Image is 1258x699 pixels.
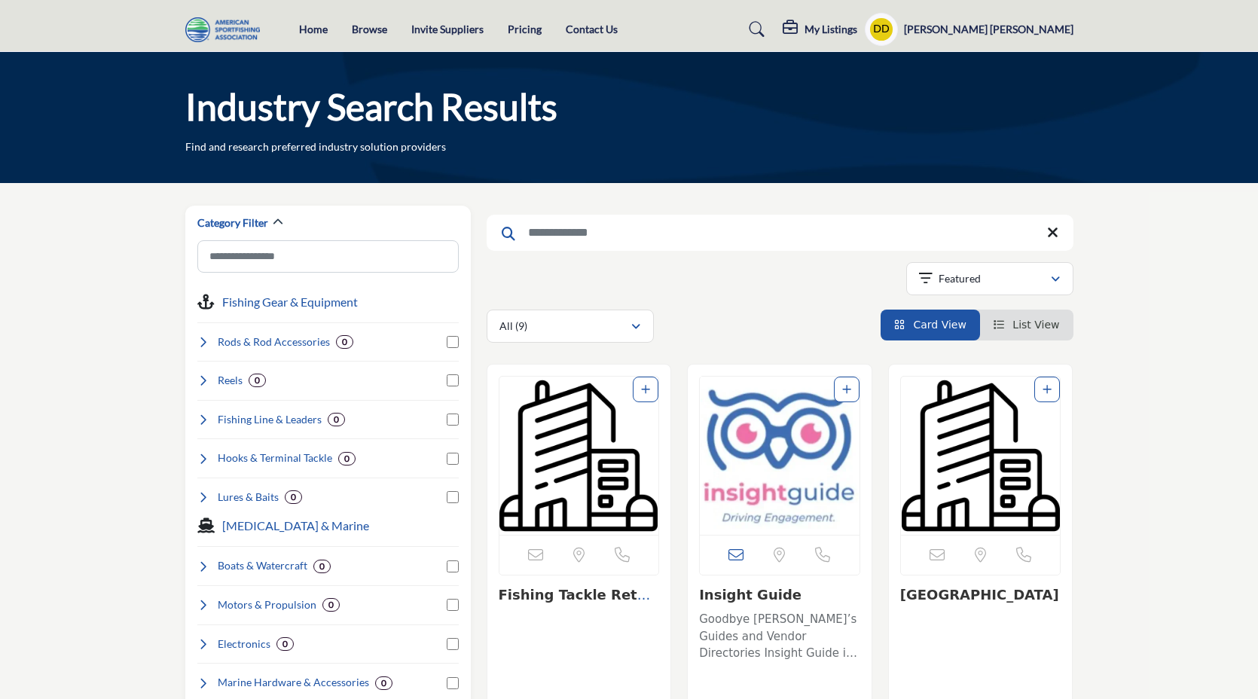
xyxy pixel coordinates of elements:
img: East Cape [901,377,1061,535]
div: 0 Results For Rods & Rod Accessories [336,335,353,349]
h4: Motors & Propulsion: Outboard and trolling motors for watercraft. [218,597,316,612]
b: 0 [255,375,260,386]
h4: Hooks & Terminal Tackle: Hooks, weights, floats, snaps, and swivels. [218,450,332,465]
input: Select Reels checkbox [447,374,459,386]
input: Select Hooks & Terminal Tackle checkbox [447,453,459,465]
a: Invite Suppliers [411,23,484,35]
a: Open Listing in new tab [499,377,659,535]
input: Select Boats & Watercraft checkbox [447,560,459,572]
input: Search Keyword [487,215,1073,251]
a: Home [299,23,328,35]
p: Goodbye [PERSON_NAME]’s Guides and Vendor Directories Insight Guide is a business marketplace pla... [699,611,860,662]
a: Contact Us [566,23,618,35]
span: List View [1012,319,1059,331]
a: Add To List [842,383,851,395]
a: [GEOGRAPHIC_DATA] [900,587,1059,603]
input: Select Lures & Baits checkbox [447,491,459,503]
img: Site Logo [185,17,267,42]
b: 0 [344,453,350,464]
a: View Card [894,319,966,331]
h3: Insight Guide [699,587,860,603]
button: [MEDICAL_DATA] & Marine [222,517,369,535]
h4: Reels: Spinning, baitcasting, and fly reels for fishing. [218,373,243,388]
b: 0 [291,492,296,502]
img: Insight Guide [700,377,860,535]
div: 0 Results For Boats & Watercraft [313,560,331,573]
button: Featured [906,262,1073,295]
h3: Boating & Marine [222,517,369,535]
b: 0 [319,561,325,572]
button: Fishing Gear & Equipment [222,293,358,311]
h5: My Listings [805,23,857,36]
h5: [PERSON_NAME] [PERSON_NAME] [904,22,1073,37]
b: 0 [342,337,347,347]
b: 0 [381,678,386,688]
div: 0 Results For Motors & Propulsion [322,598,340,612]
input: Select Motors & Propulsion checkbox [447,599,459,611]
b: 0 [282,639,288,649]
div: 0 Results For Electronics [276,637,294,651]
img: Fishing Tackle Retailer [499,377,659,535]
a: Insight Guide [699,587,802,603]
h3: Fishing Tackle Retailer [499,587,660,603]
span: Card View [913,319,966,331]
p: All (9) [499,319,527,334]
input: Select Electronics checkbox [447,638,459,650]
a: Goodbye [PERSON_NAME]’s Guides and Vendor Directories Insight Guide is a business marketplace pla... [699,607,860,662]
b: 0 [328,600,334,610]
h1: Industry Search Results [185,84,557,130]
a: View List [994,319,1060,331]
h4: Marine Hardware & Accessories: Anchors, covers, docking, and hardware. [218,675,369,690]
button: All (9) [487,310,654,343]
div: 0 Results For Lures & Baits [285,490,302,504]
h4: Lures & Baits: Artificial and live bait, flies, and jigs. [218,490,279,505]
a: Open Listing in new tab [901,377,1061,535]
a: Add To List [641,383,650,395]
p: Featured [939,271,981,286]
input: Select Rods & Rod Accessories checkbox [447,336,459,348]
h4: Electronics: GPS, sonar, fish finders, and marine radios. [218,636,270,652]
h4: Boats & Watercraft: Fishing boats, kayaks, canoes, and inflatables. [218,558,307,573]
input: Select Marine Hardware & Accessories checkbox [447,677,459,689]
div: 0 Results For Fishing Line & Leaders [328,413,345,426]
a: Search [734,17,774,41]
h4: Rods & Rod Accessories: Fishing rods and related gear for all styles. [218,334,330,349]
a: Fishing Tackle Retai... [499,587,651,619]
a: Add To List [1043,383,1052,395]
p: Find and research preferred industry solution providers [185,139,446,154]
button: Show hide supplier dropdown [865,13,898,46]
div: 0 Results For Reels [249,374,266,387]
b: 0 [334,414,339,425]
a: Pricing [508,23,542,35]
li: List View [980,310,1073,340]
div: 0 Results For Hooks & Terminal Tackle [338,452,356,465]
div: 0 Results For Marine Hardware & Accessories [375,676,392,690]
a: Browse [352,23,387,35]
input: Search Category [197,240,459,273]
div: My Listings [783,20,857,38]
h3: East Cape [900,587,1061,603]
input: Select Fishing Line & Leaders checkbox [447,414,459,426]
h2: Category Filter [197,215,268,230]
li: Card View [881,310,980,340]
a: Open Listing in new tab [700,377,860,535]
h4: Fishing Line & Leaders: Monofilament, fluorocarbon, and braided lines. [218,412,322,427]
